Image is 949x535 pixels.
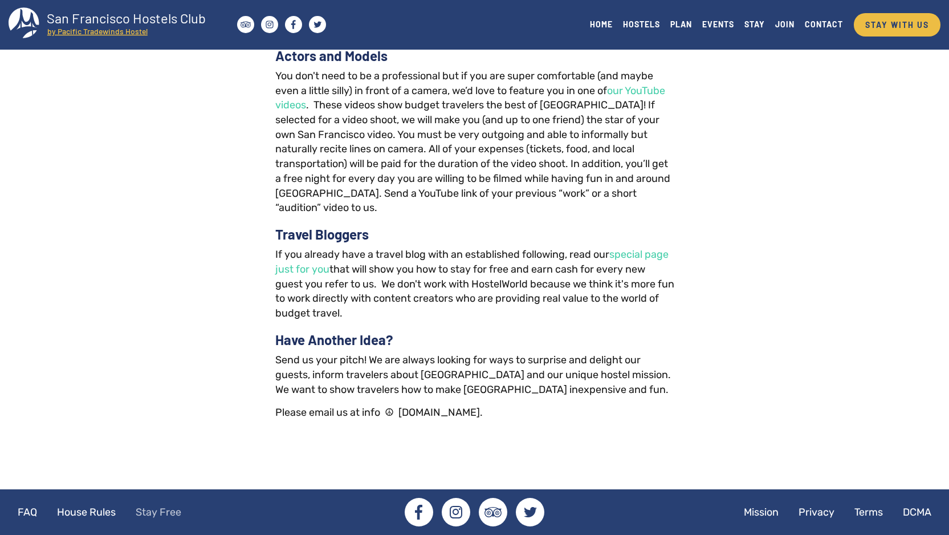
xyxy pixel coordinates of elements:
a: HOME [585,17,618,32]
a: House Rules [48,498,125,526]
a: CONTACT [800,17,848,32]
a: Tripadvisor [479,498,507,526]
a: DCMA [894,498,940,526]
a: HOSTELS [618,17,665,32]
p: You don't need to be a professional but if you are super comfortable (and maybe even a little sil... [275,69,674,216]
h3: Have Another Idea? [275,333,674,347]
tspan: San Francisco Hostels Club [47,10,206,26]
p: Send us your pitch! We are always looking for ways to surprise and delight our guests, inform tra... [275,353,674,397]
a: Privacy [789,498,844,526]
a: FAQ [9,498,46,526]
a: Mission [735,498,788,526]
a: Terms [845,498,892,526]
a: PLAN [665,17,697,32]
p: Please email us at info ☮ [DOMAIN_NAME]. [275,406,674,420]
p: If you already have a travel blog with an established following, read our that will show you how ... [275,248,674,321]
a: Twitter [516,498,544,526]
a: San Francisco Hostels Club by Pacific Tradewinds Hostel [9,7,217,42]
a: Facebook [405,498,433,526]
h3: Travel Bloggers [275,227,674,242]
a: Instagram [442,498,470,526]
a: Stay Free [127,498,190,526]
tspan: by Pacific Tradewinds Hostel [47,26,148,36]
h3: Actors and Models [275,48,674,63]
a: JOIN [770,17,800,32]
a: STAY WITH US [854,13,940,37]
a: STAY [739,17,770,32]
a: EVENTS [697,17,739,32]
